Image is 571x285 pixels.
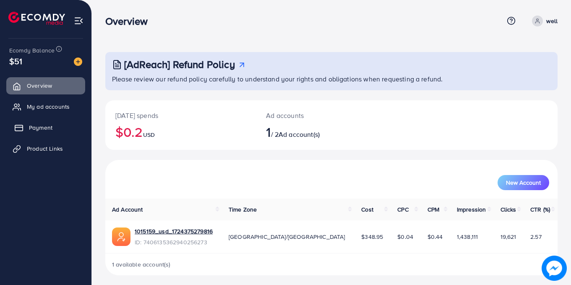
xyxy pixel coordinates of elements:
[229,205,257,214] span: Time Zone
[397,205,408,214] span: CPC
[27,102,70,111] span: My ad accounts
[542,256,567,281] img: image
[457,233,478,241] span: 1,438,111
[428,205,439,214] span: CPM
[135,227,213,235] a: 1015159_usd_1724375279816
[501,233,516,241] span: 19,621
[74,58,82,66] img: image
[6,119,85,136] a: Payment
[124,58,235,71] h3: [AdReach] Refund Policy
[105,15,154,27] h3: Overview
[279,130,320,139] span: Ad account(s)
[115,124,246,140] h2: $0.2
[27,81,52,90] span: Overview
[115,110,246,120] p: [DATE] spends
[27,144,63,153] span: Product Links
[266,110,359,120] p: Ad accounts
[397,233,413,241] span: $0.04
[229,233,345,241] span: [GEOGRAPHIC_DATA]/[GEOGRAPHIC_DATA]
[530,205,550,214] span: CTR (%)
[6,77,85,94] a: Overview
[112,227,130,246] img: ic-ads-acc.e4c84228.svg
[8,12,65,25] img: logo
[9,46,55,55] span: Ecomdy Balance
[143,131,155,139] span: USD
[6,140,85,157] a: Product Links
[361,205,373,214] span: Cost
[506,180,541,186] span: New Account
[74,16,83,26] img: menu
[266,122,271,141] span: 1
[6,98,85,115] a: My ad accounts
[498,175,549,190] button: New Account
[546,16,558,26] p: well
[361,233,383,241] span: $348.95
[112,74,553,84] p: Please review our refund policy carefully to understand your rights and obligations when requesti...
[29,123,52,132] span: Payment
[529,16,558,26] a: well
[530,233,542,241] span: 2.57
[501,205,516,214] span: Clicks
[135,238,213,246] span: ID: 7406135362940256273
[457,205,486,214] span: Impression
[112,205,143,214] span: Ad Account
[428,233,443,241] span: $0.44
[266,124,359,140] h2: / 2
[112,260,171,269] span: 1 available account(s)
[9,55,22,67] span: $51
